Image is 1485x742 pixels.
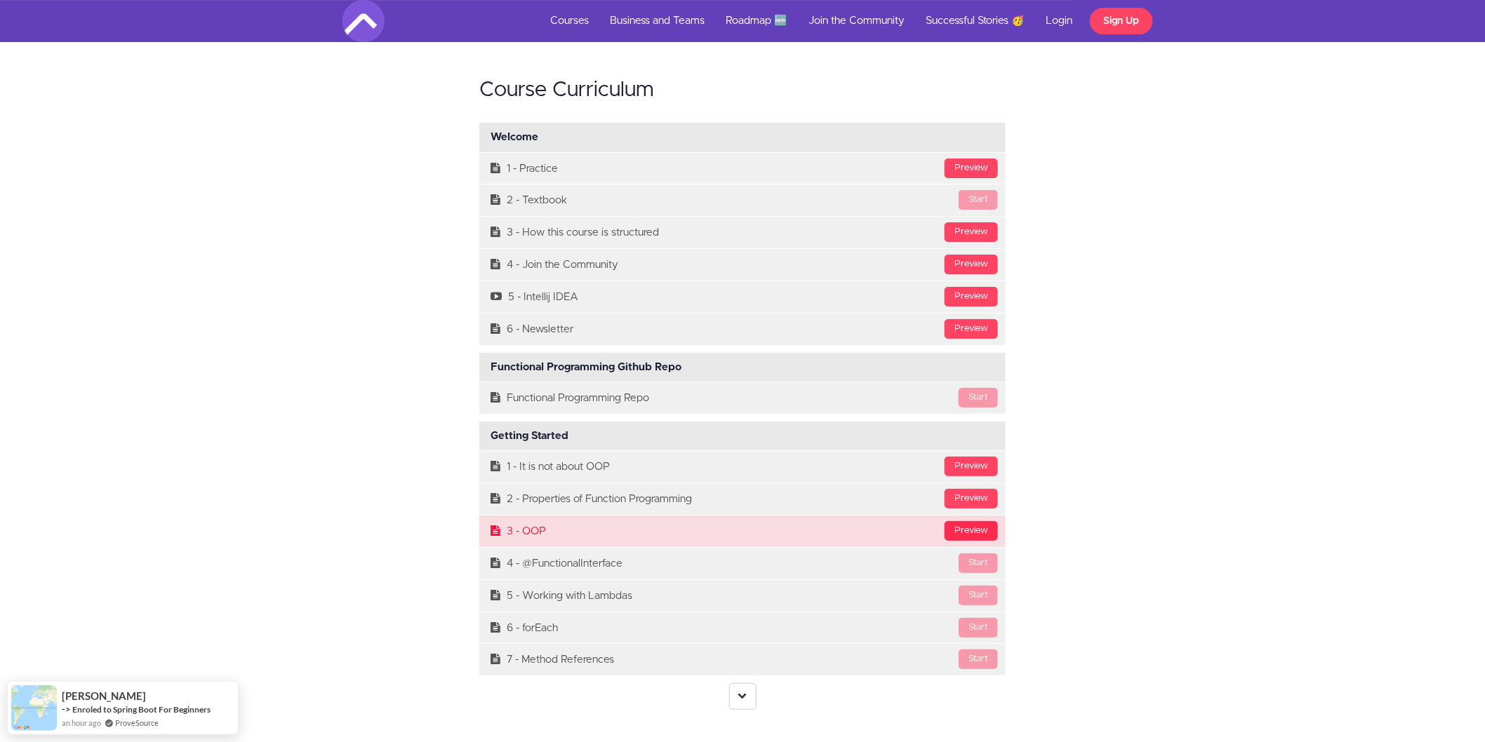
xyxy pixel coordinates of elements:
div: Start [959,190,998,210]
div: Getting Started [479,421,1006,451]
a: Sign Up [1090,8,1153,34]
a: Preview2 - Properties of Function Programming [479,483,1006,515]
div: Preview [945,255,998,274]
a: Preview1 - Practice [479,153,1006,184]
div: Functional Programming Github Repo [479,353,1006,382]
span: [PERSON_NAME] [62,690,146,702]
div: Preview [945,319,998,339]
a: Preview6 - Newsletter [479,313,1006,345]
a: Start6 - forEach [479,612,1006,644]
div: Preview [945,521,998,541]
a: Preview3 - OOP [479,515,1006,547]
div: Start [959,618,998,638]
a: Start5 - Working with Lambdas [479,580,1006,612]
a: Preview5 - Intellij IDEA [479,281,1006,313]
a: Start2 - Textbook [479,184,1006,216]
div: Preview [945,222,998,242]
div: Preview [945,489,998,508]
a: Preview4 - Join the Community [479,249,1006,281]
a: ProveSource [115,717,159,729]
div: Start [959,649,998,669]
div: Start [959,553,998,573]
div: Preview [945,457,998,476]
div: Preview [945,287,998,306]
span: an hour ago [62,717,101,729]
a: Enroled to Spring Boot For Beginners [72,703,211,715]
div: Start [959,586,998,605]
a: Start7 - Method References [479,644,1006,675]
div: Preview [945,158,998,178]
a: StartFunctional Programming Repo [479,382,1006,414]
img: provesource social proof notification image [11,685,57,731]
a: Start4 - @FunctionalInterface [479,548,1006,579]
h2: Course Curriculum [479,79,1006,102]
span: -> [62,703,71,715]
a: Preview1 - It is not about OOP [479,451,1006,483]
div: Start [959,388,998,407]
div: Welcome [479,123,1006,152]
a: Preview3 - How this course is structured [479,217,1006,248]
